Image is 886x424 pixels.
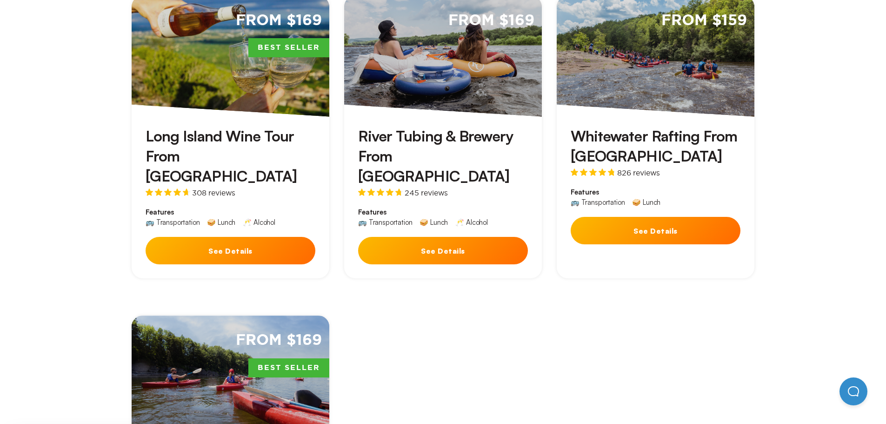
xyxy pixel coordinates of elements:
span: From $159 [661,11,747,31]
button: See Details [146,237,315,264]
span: Features [146,208,315,217]
span: From $169 [236,11,322,31]
div: 🥂 Alcohol [243,219,275,226]
div: 🥪 Lunch [632,199,660,206]
div: 🚌 Transportation [146,219,200,226]
span: Best Seller [248,358,329,378]
h3: Long Island Wine Tour From [GEOGRAPHIC_DATA] [146,126,315,187]
span: From $169 [448,11,534,31]
div: 🚌 Transportation [571,199,625,206]
button: See Details [571,217,740,244]
div: 🥂 Alcohol [455,219,488,226]
div: 🚌 Transportation [358,219,412,226]
span: 308 reviews [192,189,235,196]
h3: Whitewater Rafting From [GEOGRAPHIC_DATA] [571,126,740,166]
iframe: Help Scout Beacon - Open [839,377,867,405]
span: Best Seller [248,38,329,58]
span: From $169 [236,330,322,350]
button: See Details [358,237,528,264]
span: Features [571,188,740,197]
span: 826 reviews [617,169,660,176]
div: 🥪 Lunch [420,219,448,226]
div: 🥪 Lunch [207,219,235,226]
h3: River Tubing & Brewery From [GEOGRAPHIC_DATA] [358,126,528,187]
span: Features [358,208,528,217]
span: 245 reviews [405,189,448,196]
